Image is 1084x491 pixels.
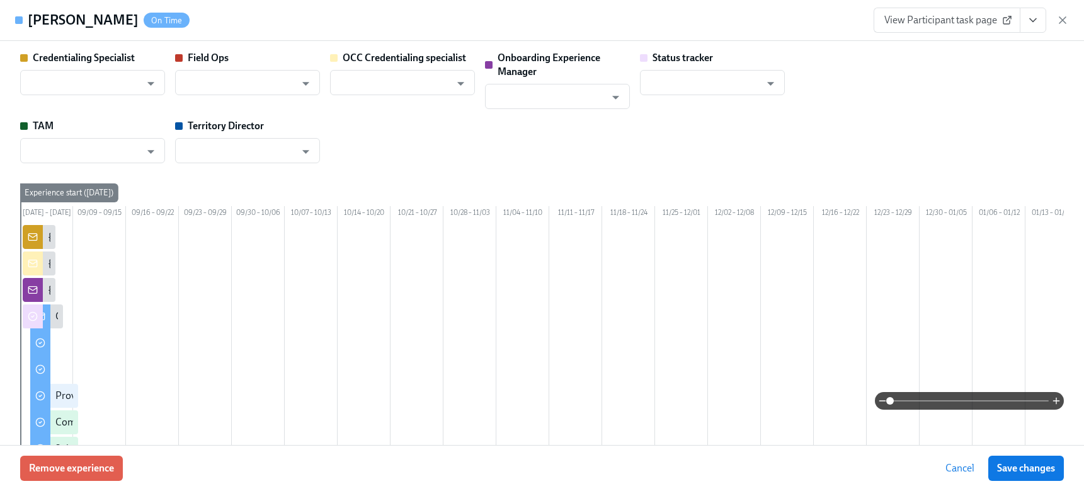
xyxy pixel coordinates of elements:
[285,206,338,222] div: 10/07 – 10/13
[55,442,215,456] div: Submit your resume for credentialing
[1020,8,1046,33] button: View task page
[33,120,54,132] strong: TAM
[920,206,973,222] div: 12/30 – 01/05
[144,16,190,25] span: On Time
[814,206,867,222] div: 12/16 – 12/22
[48,283,345,297] div: {{ participant.fullName }} has been enrolled in the Dado Pre-boarding
[973,206,1025,222] div: 01/06 – 01/12
[28,11,139,30] h4: [PERSON_NAME]
[884,14,1010,26] span: View Participant task page
[232,206,285,222] div: 09/30 – 10/06
[997,462,1055,475] span: Save changes
[29,462,114,475] span: Remove experience
[988,456,1064,481] button: Save changes
[761,74,780,93] button: Open
[141,142,161,161] button: Open
[496,206,549,222] div: 11/04 – 11/10
[451,74,471,93] button: Open
[655,206,708,222] div: 11/25 – 12/01
[141,74,161,93] button: Open
[188,120,264,132] strong: Territory Director
[73,206,126,222] div: 09/09 – 09/15
[296,142,316,161] button: Open
[126,206,179,222] div: 09/16 – 09/22
[188,52,229,64] strong: Field Ops
[874,8,1020,33] a: View Participant task page
[549,206,602,222] div: 11/11 – 11/17
[443,206,496,222] div: 10/28 – 11/03
[602,206,655,222] div: 11/18 – 11/24
[937,456,983,481] button: Cancel
[33,52,135,64] strong: Credentialing Specialist
[391,206,443,222] div: 10/21 – 10/27
[708,206,761,222] div: 12/02 – 12/08
[498,52,600,78] strong: Onboarding Experience Manager
[55,309,230,323] div: Getting started at [GEOGRAPHIC_DATA]
[761,206,814,222] div: 12/09 – 12/15
[867,206,920,222] div: 12/23 – 12/29
[48,230,345,244] div: {{ participant.fullName }} has been enrolled in the Dado Pre-boarding
[1025,206,1078,222] div: 01/13 – 01/19
[296,74,316,93] button: Open
[606,88,625,107] button: Open
[55,389,283,403] div: Provide key information for the credentialing process
[653,52,713,64] strong: Status tracker
[48,257,377,270] div: {{ participant.fullName }} has been enrolled in the state credentialing process
[179,206,232,222] div: 09/23 – 09/29
[20,183,118,202] div: Experience start ([DATE])
[343,52,466,64] strong: OCC Credentialing specialist
[55,415,355,429] div: Complete the malpractice insurance information and application form
[20,206,73,222] div: [DATE] – [DATE]
[945,462,974,475] span: Cancel
[338,206,391,222] div: 10/14 – 10/20
[20,456,123,481] button: Remove experience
